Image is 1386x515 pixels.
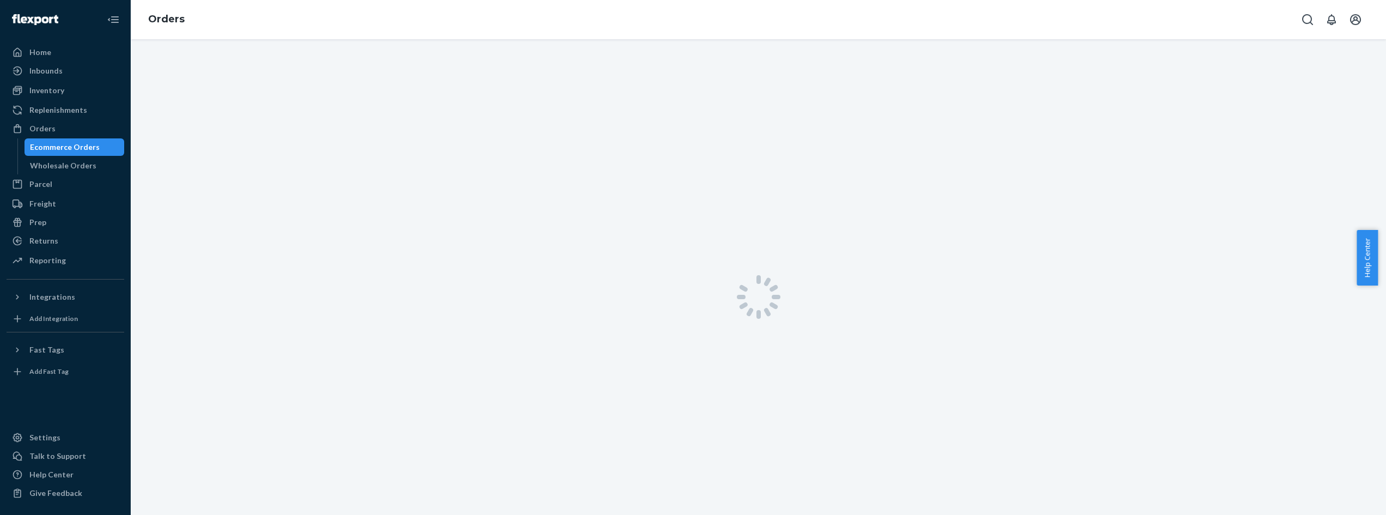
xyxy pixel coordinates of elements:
a: Add Integration [7,310,124,328]
div: Fast Tags [29,344,64,355]
div: Give Feedback [29,488,82,499]
div: Wholesale Orders [30,160,96,171]
div: Reporting [29,255,66,266]
button: Fast Tags [7,341,124,359]
a: Inbounds [7,62,124,80]
div: Returns [29,235,58,246]
img: Flexport logo [12,14,58,25]
div: Prep [29,217,46,228]
div: Help Center [29,469,74,480]
div: Inbounds [29,65,63,76]
a: Freight [7,195,124,213]
div: Talk to Support [29,451,86,462]
a: Settings [7,429,124,446]
a: Replenishments [7,101,124,119]
a: Reporting [7,252,124,269]
button: Open notifications [1321,9,1342,31]
button: Talk to Support [7,447,124,465]
button: Give Feedback [7,484,124,502]
a: Orders [148,13,185,25]
div: Add Integration [29,314,78,323]
div: Ecommerce Orders [30,142,100,153]
a: Ecommerce Orders [25,138,125,156]
a: Wholesale Orders [25,157,125,174]
div: Replenishments [29,105,87,116]
a: Home [7,44,124,61]
a: Prep [7,214,124,231]
a: Add Fast Tag [7,363,124,380]
div: Inventory [29,85,64,96]
button: Help Center [1357,230,1378,286]
a: Parcel [7,175,124,193]
div: Orders [29,123,56,134]
a: Help Center [7,466,124,483]
a: Returns [7,232,124,250]
div: Add Fast Tag [29,367,69,376]
div: Integrations [29,292,75,302]
div: Settings [29,432,60,443]
button: Open Search Box [1297,9,1318,31]
ol: breadcrumbs [139,4,193,35]
a: Orders [7,120,124,137]
div: Parcel [29,179,52,190]
button: Close Navigation [102,9,124,31]
button: Integrations [7,288,124,306]
a: Inventory [7,82,124,99]
div: Freight [29,198,56,209]
div: Home [29,47,51,58]
button: Open account menu [1345,9,1366,31]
